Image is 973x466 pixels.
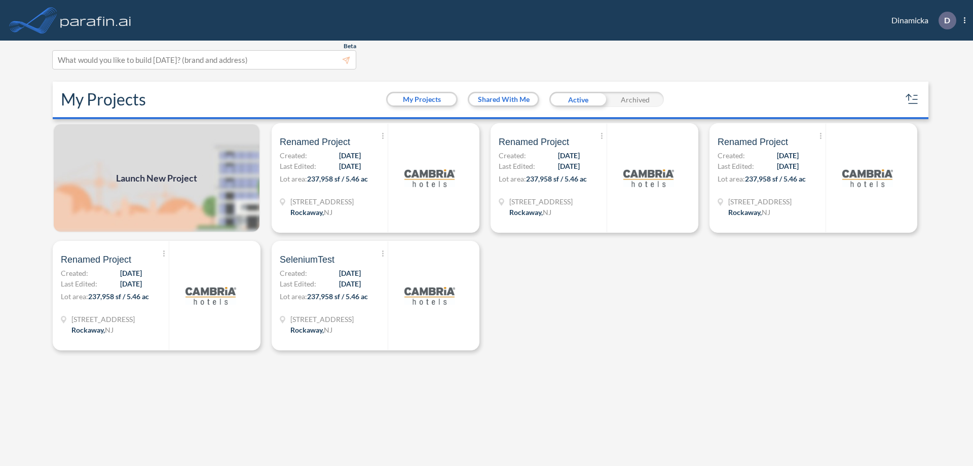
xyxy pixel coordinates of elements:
span: 321 Mt Hope Ave [509,196,573,207]
span: SeleniumTest [280,254,334,266]
span: 321 Mt Hope Ave [728,196,792,207]
span: 237,958 sf / 5.46 ac [526,174,587,183]
span: NJ [324,208,332,217]
div: Rockaway, NJ [509,207,551,218]
span: NJ [105,326,114,334]
p: D [944,16,950,25]
span: [DATE] [120,278,142,289]
span: Created: [280,268,307,278]
button: My Projects [388,93,456,105]
span: Created: [61,268,88,278]
span: Last Edited: [280,278,316,289]
img: logo [842,153,893,203]
button: Shared With Me [469,93,538,105]
span: NJ [324,326,332,334]
span: Last Edited: [499,161,535,171]
span: [DATE] [339,278,361,289]
span: Rockaway , [728,208,762,217]
span: Rockaway , [71,326,105,334]
span: Beta [344,42,356,50]
span: 321 Mt Hope Ave [71,314,135,325]
span: 321 Mt Hope Ave [290,314,354,325]
span: Renamed Project [499,136,569,148]
span: Rockaway , [509,208,543,217]
span: Renamed Project [61,254,131,266]
span: Created: [280,150,307,161]
span: Rockaway , [290,208,324,217]
img: logo [58,10,133,30]
span: [DATE] [339,150,361,161]
img: logo [404,153,455,203]
div: Rockaway, NJ [290,325,332,335]
a: Launch New Project [53,123,260,233]
img: logo [404,270,455,321]
span: Created: [499,150,526,161]
span: Lot area: [280,292,307,301]
span: 237,958 sf / 5.46 ac [88,292,149,301]
span: 237,958 sf / 5.46 ac [745,174,806,183]
span: Last Edited: [718,161,754,171]
span: Launch New Project [116,171,197,185]
span: Lot area: [61,292,88,301]
span: [DATE] [339,161,361,171]
img: add [53,123,260,233]
span: [DATE] [777,161,799,171]
span: [DATE] [120,268,142,278]
span: Last Edited: [61,278,97,289]
span: Renamed Project [718,136,788,148]
div: Active [549,92,607,107]
span: NJ [762,208,770,217]
span: Lot area: [499,174,526,183]
div: Rockaway, NJ [728,207,770,218]
button: sort [904,91,920,107]
div: Rockaway, NJ [71,325,114,335]
span: [DATE] [339,268,361,278]
h2: My Projects [61,90,146,109]
div: Dinamicka [876,12,965,29]
div: Rockaway, NJ [290,207,332,218]
img: logo [185,270,236,321]
span: Lot area: [718,174,745,183]
span: 237,958 sf / 5.46 ac [307,292,368,301]
span: Created: [718,150,745,161]
span: [DATE] [558,161,580,171]
span: Renamed Project [280,136,350,148]
span: NJ [543,208,551,217]
span: 237,958 sf / 5.46 ac [307,174,368,183]
img: logo [623,153,674,203]
span: 321 Mt Hope Ave [290,196,354,207]
div: Archived [607,92,664,107]
span: Last Edited: [280,161,316,171]
span: [DATE] [558,150,580,161]
span: Lot area: [280,174,307,183]
span: Rockaway , [290,326,324,334]
span: [DATE] [777,150,799,161]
